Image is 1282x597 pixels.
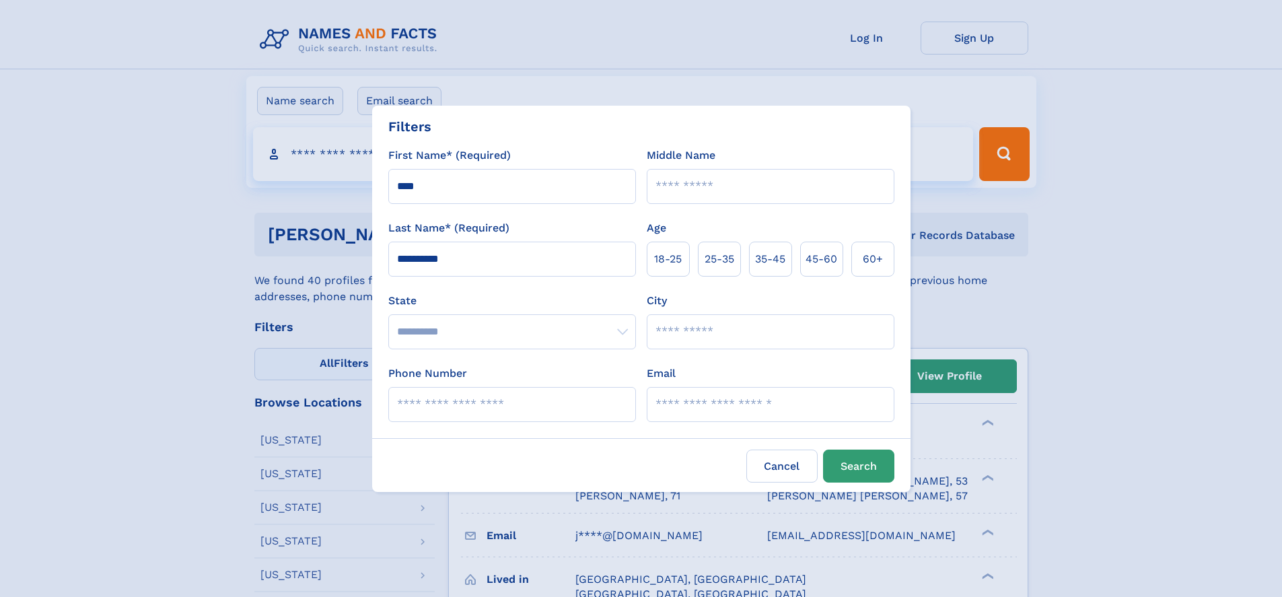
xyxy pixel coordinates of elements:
label: Cancel [746,450,818,483]
label: City [647,293,667,309]
label: First Name* (Required) [388,147,511,164]
span: 35‑45 [755,251,785,267]
label: State [388,293,636,309]
div: Filters [388,116,431,137]
span: 18‑25 [654,251,682,267]
label: Email [647,365,676,382]
label: Age [647,220,666,236]
span: 45‑60 [806,251,837,267]
label: Middle Name [647,147,715,164]
label: Last Name* (Required) [388,220,509,236]
span: 25‑35 [705,251,734,267]
button: Search [823,450,894,483]
label: Phone Number [388,365,467,382]
span: 60+ [863,251,883,267]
